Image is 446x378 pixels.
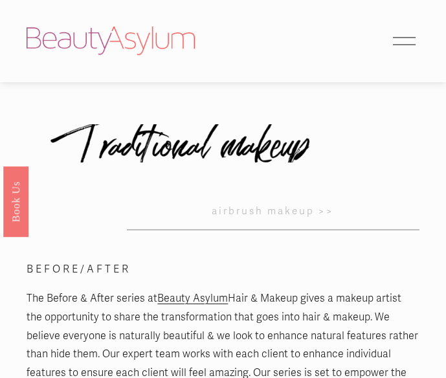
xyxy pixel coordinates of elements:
a: Book Us [3,166,28,237]
a: airbrush makeup >> [127,192,419,230]
p: B E F O R E / A F T E R [27,260,419,279]
img: Beauty Asylum | Bridal Hair &amp; Makeup Charlotte &amp; Atlanta [27,27,195,55]
a: Beauty Asylum [157,292,228,305]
